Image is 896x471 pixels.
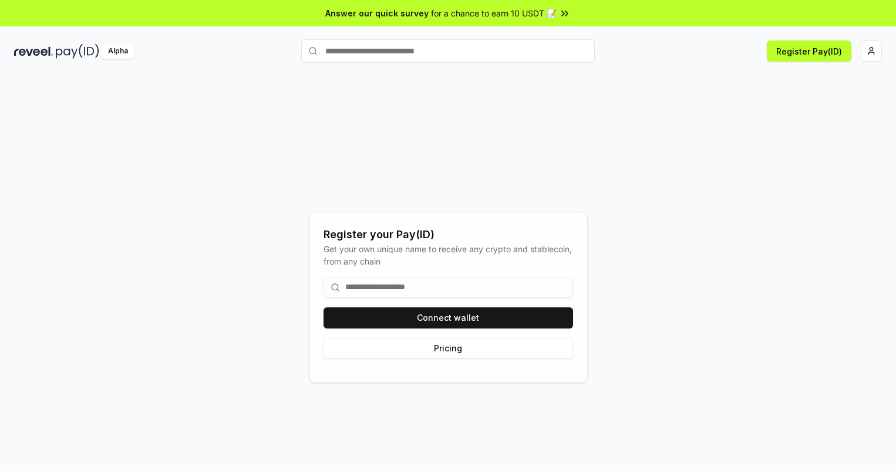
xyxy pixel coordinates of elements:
span: Answer our quick survey [325,7,429,19]
img: reveel_dark [14,44,53,59]
div: Register your Pay(ID) [324,226,573,243]
span: for a chance to earn 10 USDT 📝 [431,7,557,19]
img: pay_id [56,44,99,59]
div: Alpha [102,44,134,59]
div: Get your own unique name to receive any crypto and stablecoin, from any chain [324,243,573,267]
button: Pricing [324,338,573,359]
button: Connect wallet [324,307,573,328]
button: Register Pay(ID) [767,40,851,62]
